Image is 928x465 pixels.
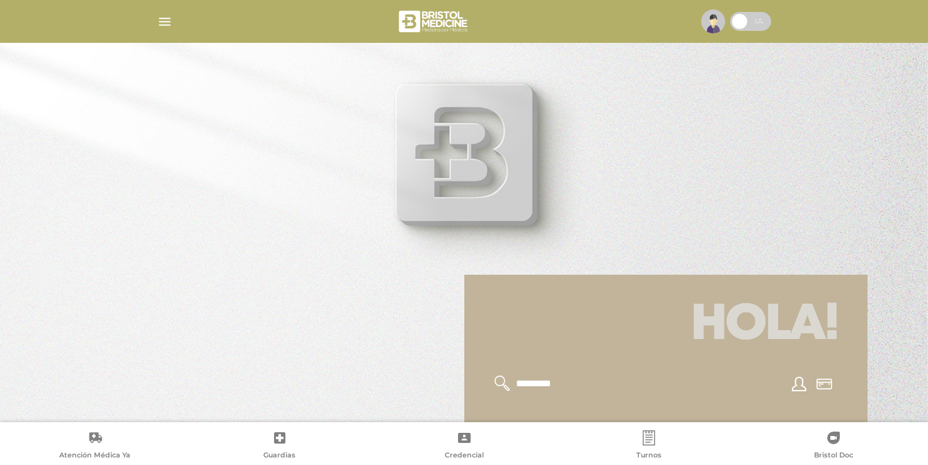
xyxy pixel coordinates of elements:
span: Bristol Doc [814,451,853,462]
a: Turnos [556,430,741,462]
img: Cober_menu-lines-white.svg [157,14,173,30]
a: Credencial [372,430,556,462]
a: Atención Médica Ya [3,430,187,462]
a: Guardias [187,430,372,462]
span: Guardias [263,451,295,462]
img: bristol-medicine-blanco.png [397,6,472,37]
h1: Hola! [479,290,852,360]
img: profile-placeholder.svg [701,9,725,33]
span: Credencial [445,451,484,462]
a: Bristol Doc [741,430,925,462]
span: Atención Médica Ya [59,451,130,462]
span: Turnos [636,451,662,462]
